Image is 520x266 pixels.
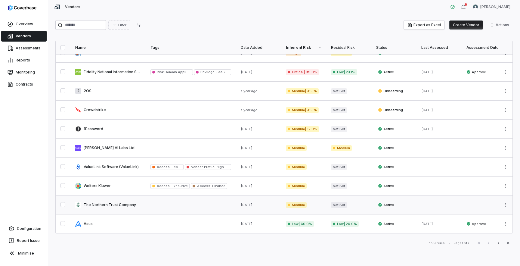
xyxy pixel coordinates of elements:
[241,70,252,74] span: [DATE]
[215,165,231,169] span: High SLA
[215,70,238,74] span: SaaS access
[378,108,403,112] span: Onboarding
[378,183,394,188] span: Active
[286,221,314,227] span: Low | 60.0%
[462,101,507,120] td: -
[331,69,357,75] span: Low | 23.1%
[286,126,319,132] span: Medium | 12.0%
[150,45,231,50] div: Tags
[118,23,126,27] span: Filter
[286,88,319,94] span: Medium | 31.3%
[75,45,141,50] div: Name
[241,45,276,50] div: Date Added
[200,70,215,74] span: Privilege :
[500,124,510,133] button: More actions
[378,221,394,226] span: Active
[1,31,47,42] a: Vendors
[453,241,469,246] div: Page 1 of 7
[378,89,403,93] span: Onboarding
[378,146,394,150] span: Active
[462,82,507,101] td: -
[241,146,252,150] span: [DATE]
[378,70,394,74] span: Active
[2,247,45,259] button: Minimize
[241,222,252,226] span: [DATE]
[462,196,507,214] td: -
[2,223,45,234] a: Configuration
[331,202,347,208] span: Not Set
[462,120,507,139] td: -
[331,88,347,94] span: Not Set
[8,5,36,11] img: logo-D7KZi-bG.svg
[416,139,462,158] td: -
[462,158,507,177] td: -
[421,45,457,50] div: Last Assessed
[416,158,462,177] td: -
[331,164,347,170] span: Not Set
[378,127,394,131] span: Active
[331,221,359,227] span: Low | 20.0%
[500,67,510,77] button: More actions
[241,184,252,188] span: [DATE]
[1,79,47,90] a: Contracts
[241,108,258,112] span: a year ago
[211,184,225,188] span: Finance
[500,219,510,228] button: More actions
[1,43,47,54] a: Assessments
[488,20,513,30] button: More actions
[286,202,307,208] span: Medium
[500,143,510,152] button: More actions
[2,235,45,246] button: Report Issue
[286,183,307,189] span: Medium
[241,127,252,131] span: [DATE]
[157,184,171,188] span: Access :
[1,55,47,66] a: Reports
[429,241,445,246] div: 159 items
[286,107,319,113] span: Medium | 31.3%
[157,70,197,74] span: Risk Domain Applicable :
[500,86,510,95] button: More actions
[421,89,433,93] span: [DATE]
[421,70,433,74] span: [DATE]
[500,200,510,209] button: More actions
[448,241,450,245] div: •
[331,126,347,132] span: Not Set
[421,222,433,226] span: [DATE]
[197,184,211,188] span: Access :
[191,165,215,169] span: Vendor Profile :
[473,5,478,9] img: Zi Chong Kao avatar
[378,164,394,169] span: Active
[331,45,367,50] div: Residual Risk
[404,20,444,30] button: Export as Excel
[416,196,462,214] td: -
[421,127,433,131] span: [DATE]
[108,20,130,30] button: Filter
[449,20,483,30] button: Create Vendor
[376,45,412,50] div: Status
[466,45,502,50] div: Assessment Outcome
[500,181,510,190] button: More actions
[500,162,510,171] button: More actions
[416,177,462,196] td: -
[286,145,307,151] span: Medium
[1,19,47,30] a: Overview
[286,164,307,170] span: Medium
[241,89,258,93] span: a year ago
[462,177,507,196] td: -
[331,145,352,151] span: Medium
[331,107,347,113] span: Not Set
[378,202,394,207] span: Active
[1,67,47,78] a: Monitoring
[171,165,183,169] span: People
[157,165,171,169] span: Access :
[480,5,510,9] span: [PERSON_NAME]
[286,69,319,75] span: Critical | 99.0%
[241,165,252,169] span: [DATE]
[286,45,321,50] div: Inherent Risk
[65,5,80,9] span: Vendors
[171,184,188,188] span: Executive
[331,183,347,189] span: Not Set
[500,105,510,114] button: More actions
[241,203,252,207] span: [DATE]
[421,108,433,112] span: [DATE]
